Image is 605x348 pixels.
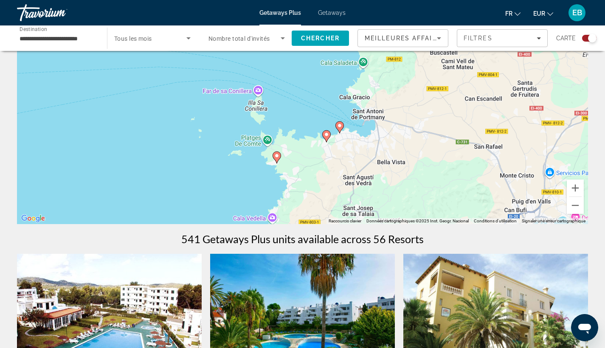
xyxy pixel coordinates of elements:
[365,33,441,43] mat-select: Sort by
[533,10,545,17] span: EUR
[533,7,553,20] button: Change currency
[329,218,361,224] button: Raccourcis clavier
[505,10,512,17] span: fr
[556,32,576,44] span: Carte
[505,7,521,20] button: Change language
[19,213,47,224] a: Ouvrir cette zone dans Google Maps (dans une nouvelle fenêtre)
[572,8,582,17] span: EB
[19,213,47,224] img: Google
[17,2,102,24] a: Travorium
[474,219,517,223] a: Conditions d'utilisation (s'ouvre dans un nouvel onglet)
[292,31,349,46] button: Search
[20,26,47,32] span: Destination
[571,314,598,341] iframe: Bouton de lancement de la fenêtre de messagerie
[366,219,469,223] span: Données cartographiques ©2025 Inst. Geogr. Nacional
[365,35,446,42] span: Meilleures affaires
[522,219,585,223] a: Signaler une erreur cartographique
[301,35,340,42] span: Chercher
[567,180,584,196] button: Zoom avant
[181,233,424,245] h1: 541 Getaways Plus units available across 56 Resorts
[20,34,96,44] input: Select destination
[114,35,152,42] span: Tous les mois
[567,197,584,214] button: Zoom arrière
[457,29,548,47] button: Filters
[464,35,492,42] span: Filtres
[208,35,270,42] span: Nombre total d'invités
[259,9,301,16] a: Getaways Plus
[318,9,346,16] a: Getaways
[566,4,588,22] button: User Menu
